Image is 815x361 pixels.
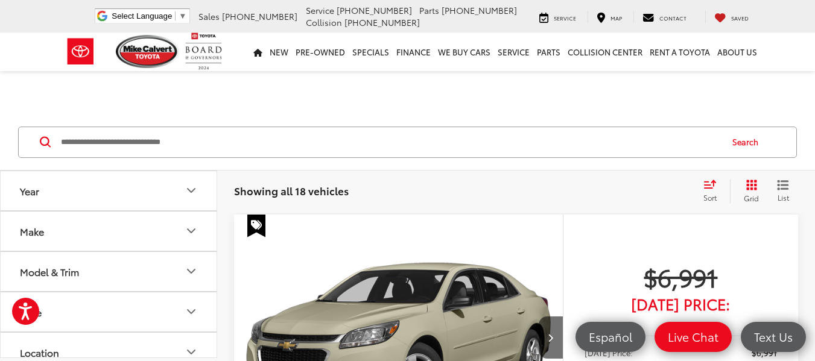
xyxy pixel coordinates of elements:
[306,16,342,28] span: Collision
[585,262,777,292] span: $6,991
[752,347,777,359] span: $6,991
[554,14,576,22] span: Service
[576,322,645,352] a: Español
[583,329,638,344] span: Español
[116,35,180,68] img: Mike Calvert Toyota
[222,10,297,22] span: [PHONE_NUMBER]
[234,183,349,198] span: Showing all 18 vehicles
[434,33,494,71] a: WE BUY CARS
[198,10,220,22] span: Sales
[748,329,799,344] span: Text Us
[662,329,725,344] span: Live Chat
[184,224,198,238] div: Make
[306,4,334,16] span: Service
[337,4,412,16] span: [PHONE_NUMBER]
[633,11,696,23] a: Contact
[744,193,759,203] span: Grid
[1,292,218,331] button: PricePrice
[730,179,768,203] button: Grid View
[1,171,218,210] button: YearYear
[530,11,585,23] a: Service
[20,225,44,237] div: Make
[179,11,186,20] span: ▼
[393,33,434,71] a: Finance
[714,33,761,71] a: About Us
[777,192,789,202] span: List
[60,128,721,157] input: Search by Make, Model, or Keyword
[250,33,266,71] a: Home
[721,127,776,157] button: Search
[539,316,563,359] button: Next image
[533,33,564,71] a: Parts
[419,4,439,16] span: Parts
[112,11,172,20] span: Select Language
[20,347,59,358] div: Location
[564,33,646,71] a: Collision Center
[58,32,103,71] img: Toyota
[112,11,186,20] a: Select Language​
[768,179,798,203] button: List View
[494,33,533,71] a: Service
[20,266,79,277] div: Model & Trim
[1,252,218,291] button: Model & TrimModel & Trim
[349,33,393,71] a: Specials
[442,4,517,16] span: [PHONE_NUMBER]
[741,322,806,352] a: Text Us
[703,192,717,202] span: Sort
[731,14,749,22] span: Saved
[588,11,631,23] a: Map
[20,185,39,196] div: Year
[292,33,349,71] a: Pre-Owned
[655,322,732,352] a: Live Chat
[266,33,292,71] a: New
[184,183,198,198] div: Year
[659,14,687,22] span: Contact
[184,304,198,319] div: Price
[610,14,622,22] span: Map
[1,212,218,251] button: MakeMake
[184,264,198,278] div: Model & Trim
[184,345,198,359] div: Location
[344,16,420,28] span: [PHONE_NUMBER]
[247,215,265,237] span: Special
[705,11,758,23] a: My Saved Vehicles
[585,347,633,359] span: [DATE] Price:
[585,298,777,310] span: [DATE] Price:
[697,179,730,203] button: Select sort value
[646,33,714,71] a: Rent a Toyota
